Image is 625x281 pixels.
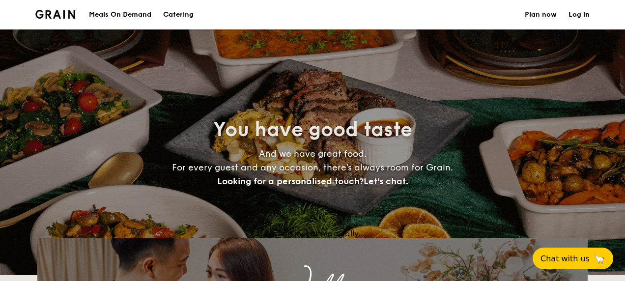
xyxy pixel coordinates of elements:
[35,10,75,19] img: Grain
[37,229,588,238] div: Loading menus magically...
[594,253,605,264] span: 🦙
[35,10,75,19] a: Logotype
[533,248,613,269] button: Chat with us🦙
[364,176,408,187] span: Let's chat.
[540,254,590,263] span: Chat with us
